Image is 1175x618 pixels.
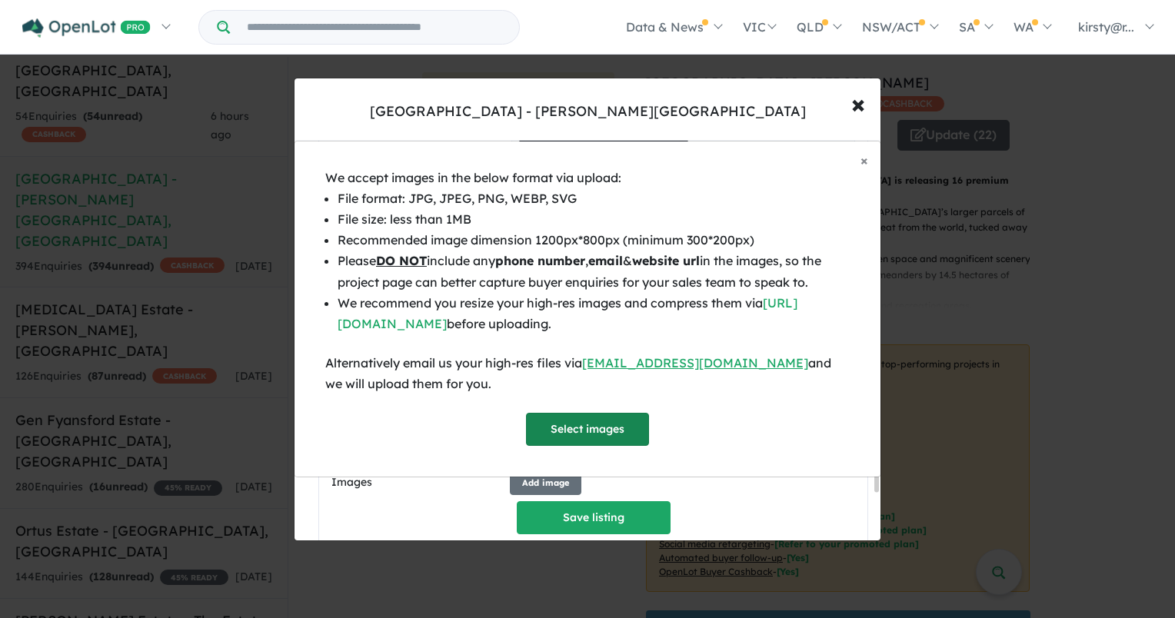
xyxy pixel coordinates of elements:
[632,253,700,268] b: website url
[860,151,868,169] span: ×
[495,253,585,268] b: phone number
[338,295,797,331] a: [URL][DOMAIN_NAME]
[1078,19,1134,35] span: kirsty@r...
[325,353,850,394] div: Alternatively email us your high-res files via and we will upload them for you.
[22,18,151,38] img: Openlot PRO Logo White
[325,168,850,188] div: We accept images in the below format via upload:
[338,209,850,230] li: File size: less than 1MB
[338,293,850,334] li: We recommend you resize your high-res images and compress them via before uploading.
[582,355,808,370] a: [EMAIL_ADDRESS][DOMAIN_NAME]
[338,251,850,292] li: Please include any , & in the images, so the project page can better capture buyer enquiries for ...
[526,413,649,446] button: Select images
[233,11,516,44] input: Try estate name, suburb, builder or developer
[338,188,850,209] li: File format: JPG, JPEG, PNG, WEBP, SVG
[588,253,623,268] b: email
[376,253,427,268] u: DO NOT
[338,230,850,251] li: Recommended image dimension 1200px*800px (minimum 300*200px)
